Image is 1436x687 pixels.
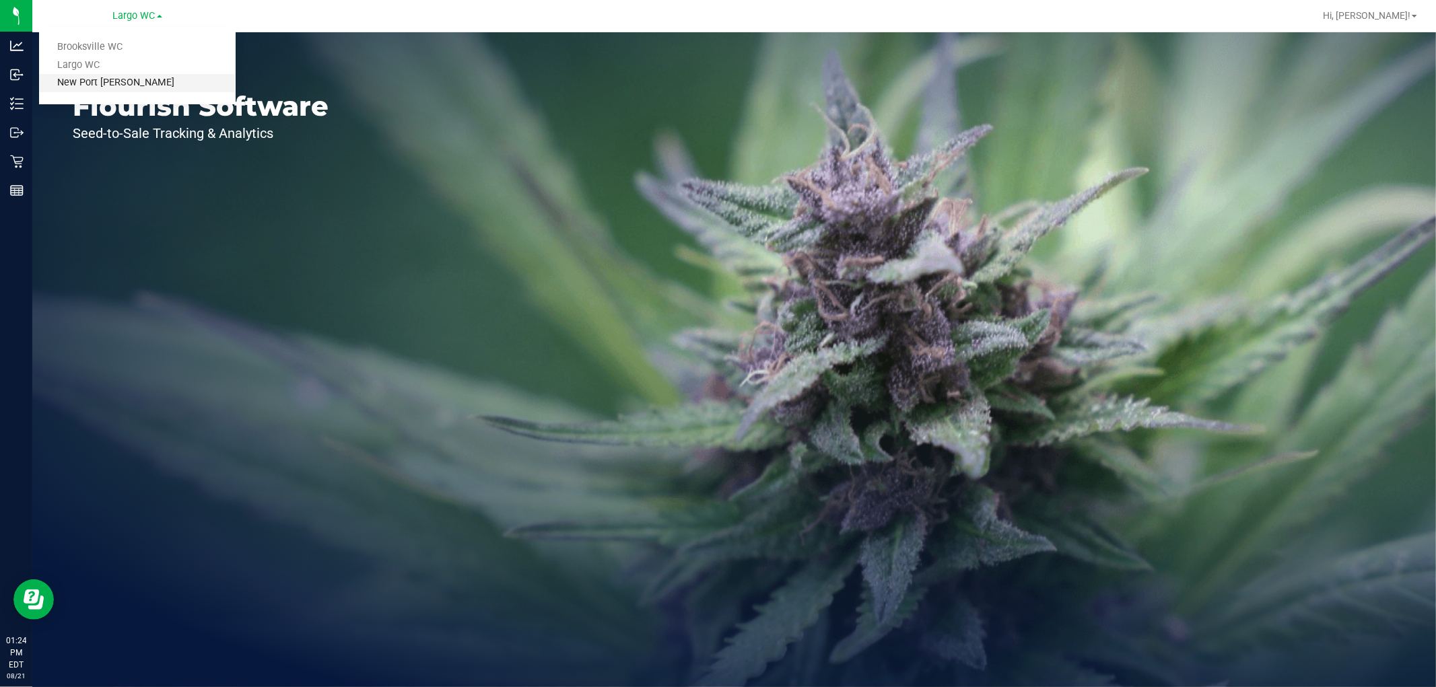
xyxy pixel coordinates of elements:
inline-svg: Retail [10,155,24,168]
span: Largo WC [113,10,156,22]
p: 01:24 PM EDT [6,635,26,671]
iframe: Resource center [13,579,54,620]
p: Seed-to-Sale Tracking & Analytics [73,126,329,140]
p: 08/21 [6,671,26,681]
inline-svg: Outbound [10,126,24,139]
a: Brooksville WC [39,38,236,57]
inline-svg: Inventory [10,97,24,110]
a: New Port [PERSON_NAME] [39,74,236,92]
inline-svg: Inbound [10,68,24,81]
inline-svg: Analytics [10,39,24,52]
p: Flourish Software [73,93,329,120]
inline-svg: Reports [10,184,24,197]
a: Largo WC [39,57,236,75]
span: Hi, [PERSON_NAME]! [1323,10,1410,21]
